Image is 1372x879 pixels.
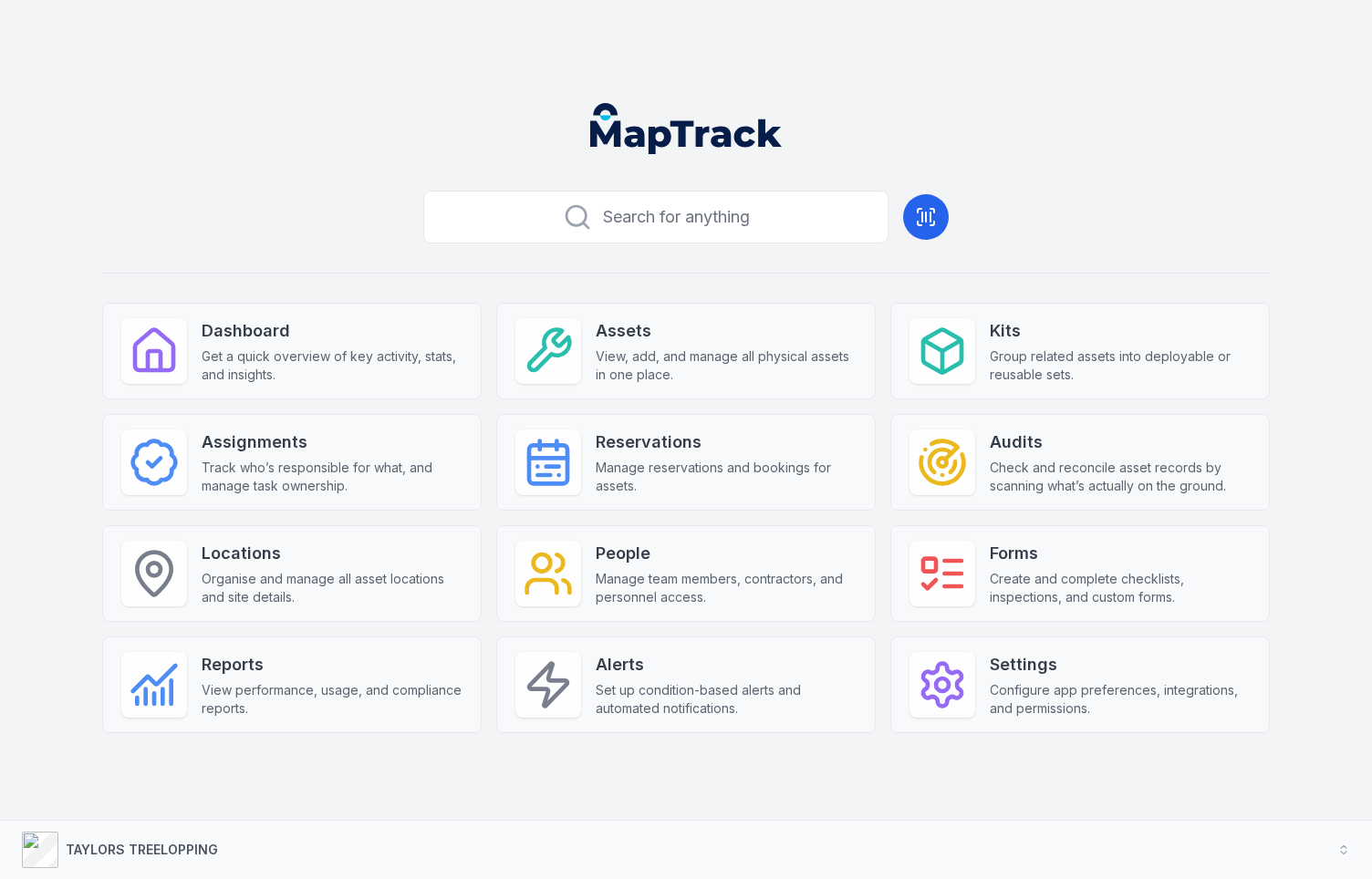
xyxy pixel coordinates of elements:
span: Create and complete checklists, inspections, and custom forms. [990,570,1251,606]
span: Search for anything [603,204,750,230]
strong: Reports [202,652,463,677]
span: Configure app preferences, integrations, and permissions. [990,681,1251,718]
a: AssignmentsTrack who’s responsible for what, and manage task ownership. [102,414,482,511]
a: PeopleManage team members, contractors, and personnel access. [496,525,876,622]
a: AuditsCheck and reconcile asset records by scanning what’s actually on the ground. [890,414,1270,511]
a: DashboardGet a quick overview of key activity, stats, and insights. [102,303,482,399]
span: Group related assets into deployable or reusable sets. [990,347,1251,384]
strong: Kits [990,318,1251,344]
a: LocationsOrganise and manage all asset locations and site details. [102,525,482,622]
span: Check and reconcile asset records by scanning what’s actually on the ground. [990,459,1251,495]
strong: Locations [202,541,463,566]
strong: Audits [990,429,1251,455]
a: SettingsConfigure app preferences, integrations, and permissions. [890,636,1270,733]
strong: Alerts [596,652,857,677]
strong: Dashboard [202,318,463,344]
a: AlertsSet up condition-based alerts and automated notifications. [496,636,876,733]
strong: People [596,541,857,566]
span: View, add, and manage all physical assets in one place. [596,347,857,384]
a: ReservationsManage reservations and bookings for assets. [496,414,876,511]
span: Get a quick overview of key activity, stats, and insights. [202,347,463,384]
strong: Assets [596,318,857,344]
a: KitsGroup related assets into deployable or reusable sets. [890,303,1270,399]
span: Track who’s responsible for what, and manage task ownership. [202,459,463,495]
span: Manage team members, contractors, and personnel access. [596,570,857,606]
button: Search for anything [423,191,889,243]
nav: Global [561,103,811,154]
a: ReportsView performance, usage, and compliance reports. [102,636,482,733]
a: FormsCreate and complete checklists, inspections, and custom forms. [890,525,1270,622]
strong: Reservations [596,429,857,455]
strong: TAYLORS TREELOPPING [66,842,218,857]
strong: Forms [990,541,1251,566]
span: View performance, usage, and compliance reports. [202,681,463,718]
span: Set up condition-based alerts and automated notifications. [596,681,857,718]
strong: Settings [990,652,1251,677]
span: Manage reservations and bookings for assets. [596,459,857,495]
span: Organise and manage all asset locations and site details. [202,570,463,606]
strong: Assignments [202,429,463,455]
a: AssetsView, add, and manage all physical assets in one place. [496,303,876,399]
